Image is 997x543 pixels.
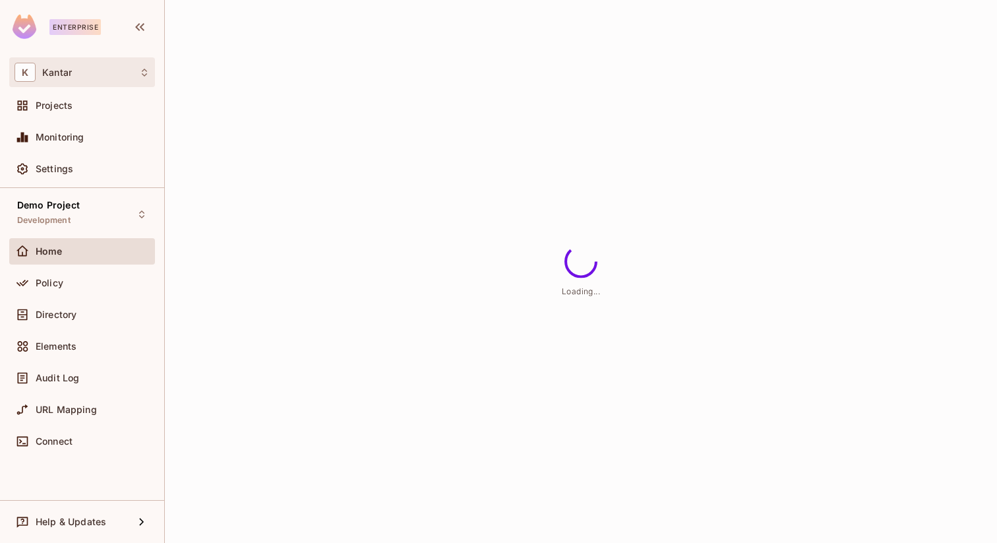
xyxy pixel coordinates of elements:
[36,309,76,320] span: Directory
[17,215,71,226] span: Development
[36,373,79,383] span: Audit Log
[49,19,101,35] div: Enterprise
[36,517,106,527] span: Help & Updates
[36,246,63,257] span: Home
[17,200,80,210] span: Demo Project
[36,100,73,111] span: Projects
[36,278,63,288] span: Policy
[36,436,73,447] span: Connect
[36,404,97,415] span: URL Mapping
[42,67,72,78] span: Workspace: Kantar
[36,341,76,352] span: Elements
[562,286,600,296] span: Loading...
[36,164,73,174] span: Settings
[15,63,36,82] span: K
[36,132,84,143] span: Monitoring
[13,15,36,39] img: SReyMgAAAABJRU5ErkJggg==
